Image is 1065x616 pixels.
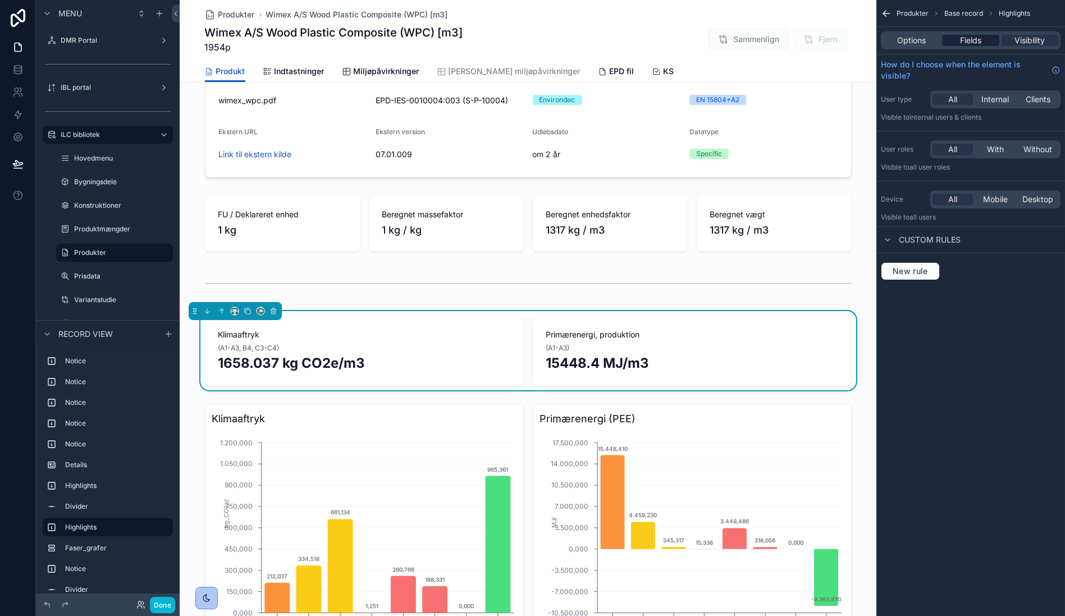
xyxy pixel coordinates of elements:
span: With [987,144,1004,155]
a: Produkter [56,244,173,262]
a: Indtastninger [263,61,324,84]
span: New rule [888,266,933,276]
h2: 1658.037 kg CO2e/m3 [218,354,510,372]
p: Visible to [881,113,1061,122]
span: Primærenergi, produktion [546,329,838,340]
label: Casebank [74,319,171,328]
span: KS [664,66,674,77]
span: All [948,94,957,105]
label: Notice [65,440,168,449]
span: all users [909,213,936,221]
span: Custom rules [899,234,961,245]
span: Desktop [1023,194,1054,205]
span: Internal users & clients [909,113,981,121]
label: Notice [65,377,168,386]
a: Hovedmenu [56,149,173,167]
span: Clients [1026,94,1050,105]
span: 1954p [205,40,463,54]
span: Highlights [999,9,1030,18]
span: Record view [58,328,113,340]
label: Details [65,460,168,469]
p: Visible to [881,213,1061,222]
label: DMR Portal [61,36,155,45]
span: Menu [58,8,82,19]
label: Notice [65,357,168,366]
a: Produktmængder [56,220,173,238]
label: Produktmængder [74,225,171,234]
a: Produkter [205,9,255,20]
h2: 15448.4 MJ/m3 [546,354,838,372]
span: Internal [982,94,1009,105]
span: Base record [944,9,983,18]
a: Bygningsdele [56,173,173,191]
span: All [948,194,957,205]
label: User roles [881,145,926,154]
label: Prisdata [74,272,171,281]
a: EPD fil [598,61,634,84]
span: Klimaaftryk [218,329,510,340]
span: Fields [960,35,981,46]
label: User type [881,95,926,104]
label: Bygningsdele [74,177,171,186]
label: Hovedmenu [74,154,171,163]
label: Produkter [74,248,166,257]
label: Highlights [65,481,168,490]
label: Divider [65,502,168,511]
span: Mobile [983,194,1008,205]
label: iBL portal [61,83,155,92]
span: Options [897,35,926,46]
label: Device [881,195,926,204]
a: Konstruktioner [56,197,173,215]
button: Done [150,597,175,613]
span: All [948,144,957,155]
a: iBL portal [43,79,173,97]
a: Casebank [56,314,173,332]
label: Notice [65,398,168,407]
a: KS [652,61,674,84]
p: Visible to [881,163,1061,172]
span: EPD fil [610,66,634,77]
span: [PERSON_NAME] miljøpåvirkninger [449,66,581,77]
label: iLC bibliotek [61,130,150,139]
label: Faser_grafer [65,544,168,553]
span: Produkter [218,9,255,20]
span: Without [1024,144,1053,155]
a: Produkt [205,61,245,83]
a: Variantstudie [56,291,173,309]
button: New rule [881,262,940,280]
label: Konstruktioner [74,201,171,210]
span: Miljøpåvirkninger [354,66,419,77]
span: All user roles [909,163,950,171]
span: How do I choose when the element is visible? [881,59,1047,81]
span: Indtastninger [275,66,324,77]
a: How do I choose when the element is visible? [881,59,1061,81]
label: Divider [65,585,168,594]
label: Variantstudie [74,295,171,304]
span: Visibility [1014,35,1045,46]
span: Produkter [897,9,929,18]
label: Notice [65,564,168,573]
div: scrollable content [36,347,180,594]
a: iLC bibliotek [43,126,173,144]
a: Miljøpåvirkninger [342,61,419,84]
span: (A1-A3) [546,344,570,353]
a: [PERSON_NAME] miljøpåvirkninger [437,61,581,84]
span: (A1-A3, B4, C3-C4) [218,344,280,353]
a: DMR Portal [43,31,173,49]
label: Notice [65,419,168,428]
h1: Wimex A/S Wood Plastic Composite (WPC) [m3] [205,25,463,40]
label: Highlights [65,523,164,532]
a: Prisdata [56,267,173,285]
span: Produkt [216,66,245,77]
a: Wimex A/S Wood Plastic Composite (WPC) [m3] [266,9,448,20]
